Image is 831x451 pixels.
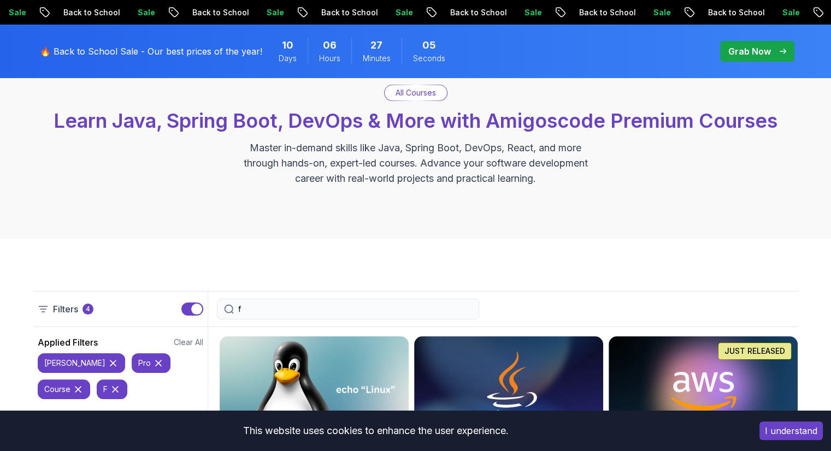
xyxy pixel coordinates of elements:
span: Days [279,53,297,64]
input: Search Java, React, Spring boot ... [238,304,472,314]
button: course [38,379,90,399]
span: Seconds [413,53,445,64]
p: course [44,384,70,395]
button: f [97,379,127,399]
span: 10 Days [282,38,293,53]
p: Back to School [433,7,508,18]
p: pro [138,358,151,369]
p: 4 [86,305,90,313]
button: Accept cookies [759,422,823,440]
p: Sale [636,7,671,18]
p: Back to School [562,7,636,18]
p: All Courses [396,87,436,98]
img: AWS for Developers card [609,336,798,442]
p: [PERSON_NAME] [44,358,105,369]
button: [PERSON_NAME] [38,353,125,373]
p: Sale [508,7,543,18]
div: This website uses cookies to enhance the user experience. [8,419,743,443]
img: Linux Fundamentals card [220,336,409,442]
p: 🔥 Back to School Sale - Our best prices of the year! [40,45,262,58]
span: 5 Seconds [422,38,436,53]
h2: Applied Filters [38,336,98,349]
span: Learn Java, Spring Boot, DevOps & More with Amigoscode Premium Courses [54,109,777,133]
p: Sale [765,7,800,18]
p: Sale [121,7,156,18]
p: JUST RELEASED [724,346,785,357]
p: Sale [379,7,414,18]
span: Minutes [363,53,391,64]
span: Hours [319,53,340,64]
p: Sale [250,7,285,18]
span: 27 Minutes [370,38,382,53]
p: Grab Now [728,45,771,58]
p: f [103,384,108,395]
p: Filters [53,302,78,316]
button: Clear All [174,337,203,348]
p: Master in-demand skills like Java, Spring Boot, DevOps, React, and more through hands-on, expert-... [232,140,599,186]
p: Back to School [175,7,250,18]
button: pro [132,353,170,373]
p: Back to School [691,7,765,18]
p: Back to School [46,7,121,18]
span: 6 Hours [323,38,337,53]
img: Java for Developers card [414,336,603,442]
p: Back to School [304,7,379,18]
